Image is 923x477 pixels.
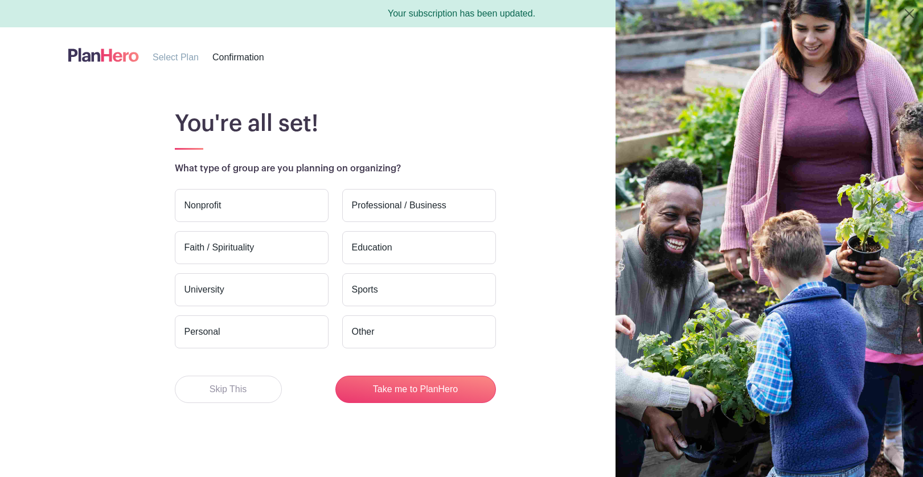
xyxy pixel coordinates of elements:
[153,52,199,62] span: Select Plan
[342,273,496,306] label: Sports
[212,52,264,62] span: Confirmation
[175,376,282,403] button: Skip This
[175,231,329,264] label: Faith / Spirituality
[175,162,817,175] p: What type of group are you planning on organizing?
[342,189,496,222] label: Professional / Business
[335,376,496,403] button: Take me to PlanHero
[342,315,496,348] label: Other
[175,189,329,222] label: Nonprofit
[342,231,496,264] label: Education
[175,315,329,348] label: Personal
[175,110,817,137] h1: You're all set!
[175,273,329,306] label: University
[68,46,139,64] img: logo-507f7623f17ff9eddc593b1ce0a138ce2505c220e1c5a4e2b4648c50719b7d32.svg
